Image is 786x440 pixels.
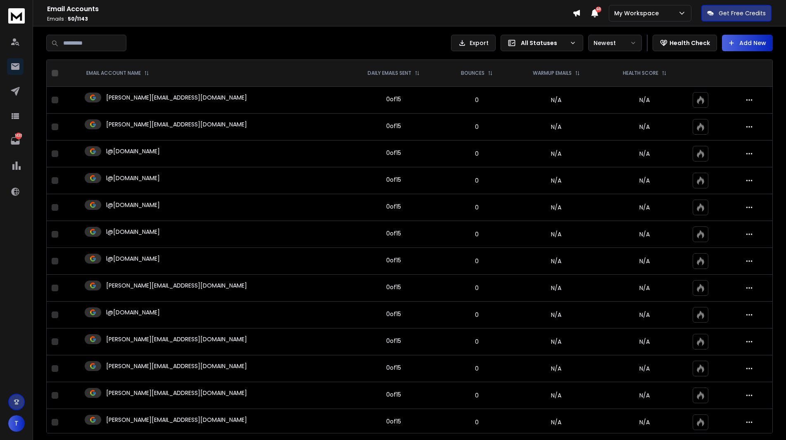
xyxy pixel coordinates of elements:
[448,176,506,185] p: 0
[386,122,401,130] div: 0 of 15
[607,364,683,373] p: N/A
[448,96,506,104] p: 0
[511,194,602,221] td: N/A
[511,140,602,167] td: N/A
[511,248,602,275] td: N/A
[511,382,602,409] td: N/A
[511,114,602,140] td: N/A
[511,302,602,328] td: N/A
[106,362,247,370] p: [PERSON_NAME][EMAIL_ADDRESS][DOMAIN_NAME]
[106,174,160,182] p: l@[DOMAIN_NAME]
[386,310,401,318] div: 0 of 15
[607,391,683,400] p: N/A
[451,35,496,51] button: Export
[607,257,683,265] p: N/A
[607,96,683,104] p: N/A
[106,254,160,263] p: l@[DOMAIN_NAME]
[106,389,247,397] p: [PERSON_NAME][EMAIL_ADDRESS][DOMAIN_NAME]
[511,221,602,248] td: N/A
[386,95,401,103] div: 0 of 15
[8,415,25,432] button: T
[448,150,506,158] p: 0
[511,167,602,194] td: N/A
[701,5,772,21] button: Get Free Credits
[106,147,160,155] p: l@[DOMAIN_NAME]
[386,229,401,238] div: 0 of 15
[596,7,601,12] span: 50
[106,93,247,102] p: [PERSON_NAME][EMAIL_ADDRESS][DOMAIN_NAME]
[386,256,401,264] div: 0 of 15
[386,390,401,399] div: 0 of 15
[448,230,506,238] p: 0
[106,201,160,209] p: l@[DOMAIN_NAME]
[386,337,401,345] div: 0 of 15
[106,228,160,236] p: l@[DOMAIN_NAME]
[386,149,401,157] div: 0 of 15
[511,409,602,436] td: N/A
[511,355,602,382] td: N/A
[653,35,717,51] button: Health Check
[511,275,602,302] td: N/A
[106,120,247,128] p: [PERSON_NAME][EMAIL_ADDRESS][DOMAIN_NAME]
[448,364,506,373] p: 0
[386,364,401,372] div: 0 of 15
[607,418,683,426] p: N/A
[47,4,572,14] h1: Email Accounts
[722,35,773,51] button: Add New
[386,283,401,291] div: 0 of 15
[607,203,683,212] p: N/A
[8,8,25,24] img: logo
[607,311,683,319] p: N/A
[448,391,506,400] p: 0
[623,70,658,76] p: HEALTH SCORE
[607,284,683,292] p: N/A
[533,70,572,76] p: WARMUP EMAILS
[448,311,506,319] p: 0
[106,308,160,316] p: l@[DOMAIN_NAME]
[448,203,506,212] p: 0
[15,133,22,139] p: 1430
[607,338,683,346] p: N/A
[719,9,766,17] p: Get Free Credits
[7,133,24,149] a: 1430
[68,15,88,22] span: 50 / 1143
[607,230,683,238] p: N/A
[106,416,247,424] p: [PERSON_NAME][EMAIL_ADDRESS][DOMAIN_NAME]
[588,35,642,51] button: Newest
[511,87,602,114] td: N/A
[461,70,484,76] p: BOUNCES
[614,9,662,17] p: My Workspace
[448,123,506,131] p: 0
[368,70,411,76] p: DAILY EMAILS SENT
[47,16,572,22] p: Emails :
[386,202,401,211] div: 0 of 15
[106,281,247,290] p: [PERSON_NAME][EMAIL_ADDRESS][DOMAIN_NAME]
[607,176,683,185] p: N/A
[607,123,683,131] p: N/A
[448,284,506,292] p: 0
[448,257,506,265] p: 0
[448,338,506,346] p: 0
[511,328,602,355] td: N/A
[521,39,566,47] p: All Statuses
[386,176,401,184] div: 0 of 15
[448,418,506,426] p: 0
[386,417,401,426] div: 0 of 15
[670,39,710,47] p: Health Check
[106,335,247,343] p: [PERSON_NAME][EMAIL_ADDRESS][DOMAIN_NAME]
[86,70,149,76] div: EMAIL ACCOUNT NAME
[607,150,683,158] p: N/A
